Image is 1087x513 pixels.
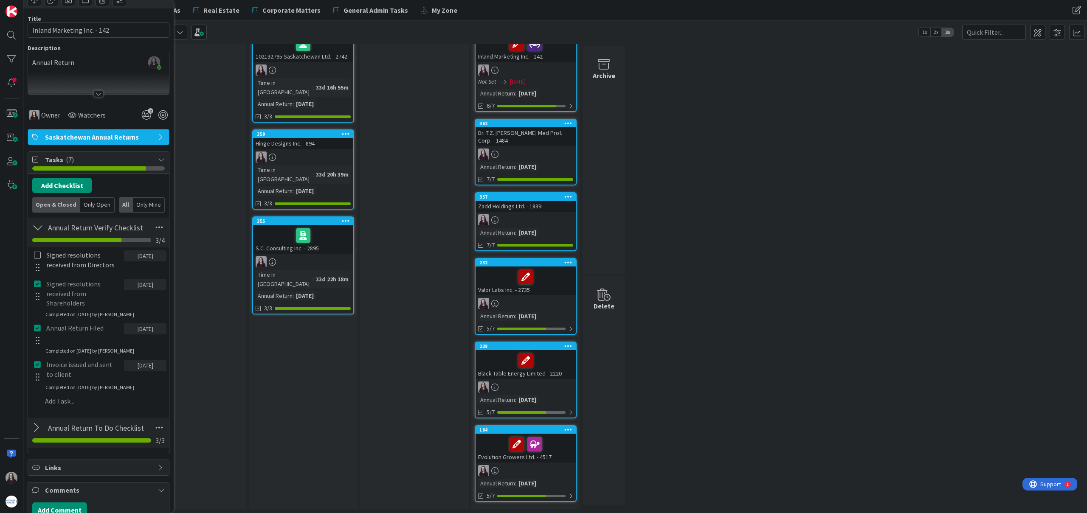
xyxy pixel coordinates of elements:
a: 359Hinge Designs Inc. - 894BCTime in [GEOGRAPHIC_DATA]:33d 20h 39mAnnual Return:[DATE]3/3 [252,129,354,210]
div: Dr. T.Z. [PERSON_NAME] Med Prof. Corp. - 1484 [476,127,576,146]
img: BC [29,110,39,120]
div: BC [476,381,576,392]
span: Comments [45,485,154,495]
div: Valor Labs Inc. - 2735 [476,266,576,295]
span: 5/7 [487,491,495,500]
input: Add Checklist... [45,220,148,235]
div: 357Zadd Holdings Ltd. - 1839 [476,193,576,212]
img: BC [256,151,267,163]
div: 33d 20h 39m [314,170,351,179]
div: Annual Return [478,479,515,488]
div: Evolution Growers Ltd. - 4517 [476,434,576,463]
div: 33d 16h 55m [314,83,351,92]
a: 362Dr. T.Z. [PERSON_NAME] Med Prof. Corp. - 1484BCAnnual Return:[DATE]7/7 [475,119,577,185]
div: All [119,197,133,213]
img: BC [256,256,267,267]
span: Owner [41,110,60,120]
div: BC [476,465,576,476]
span: Tasks [45,154,154,165]
div: BC [253,256,353,267]
a: 232Valor Labs Inc. - 2735BCAnnual Return:[DATE]5/7 [475,258,577,335]
div: S.C. Consulting Inc. - 2895 [253,225,353,254]
div: Zadd Holdings Ltd. - 1839 [476,201,576,212]
div: Annual Return [478,311,515,321]
span: 3x [942,28,953,36]
span: [DATE] [510,77,526,86]
span: : [313,170,314,179]
span: 3 / 3 [155,435,165,446]
div: 359 [257,131,353,137]
span: : [293,99,294,109]
div: 232 [479,260,576,266]
div: 357 [479,194,576,200]
div: 362 [479,121,576,126]
div: Inland Marketing Inc. - 142 [476,33,576,62]
div: [DATE] [294,99,316,109]
span: : [515,479,516,488]
p: Signed resolutions received from Directors [46,250,121,269]
div: [DATE] [516,228,538,237]
div: 359 [253,130,353,138]
img: BC [478,298,489,309]
span: : [515,311,516,321]
div: Hinge Designs Inc. - 894 [253,138,353,149]
a: 238Black Table Energy Limited - 2220BCAnnual Return:[DATE]5/7 [475,342,577,418]
div: [DATE] [516,479,538,488]
a: 355S.C. Consulting Inc. - 2895BCTime in [GEOGRAPHIC_DATA]:33d 22h 18mAnnual Return:[DATE]3/3 [252,216,354,314]
div: 33d 22h 18m [314,275,351,284]
div: 232Valor Labs Inc. - 2735 [476,259,576,295]
label: Title [28,15,41,22]
div: Annual Return [256,186,293,196]
a: General Admin Tasks [328,3,413,18]
p: Signed resolutions received from Shareholders [46,279,121,308]
input: Quick Filter... [962,25,1026,40]
div: Annual Return [478,395,515,404]
div: [DATE] [294,291,316,300]
a: 102132795 Saskatchewan Ltd. - 2742BCTime in [GEOGRAPHIC_DATA]:33d 16h 55mAnnual Return:[DATE]3/3 [252,25,354,123]
p: Annual Return [32,58,165,67]
div: [DATE] [124,250,166,261]
div: Time in [GEOGRAPHIC_DATA] [256,78,313,97]
div: 359Hinge Designs Inc. - 894 [253,130,353,149]
a: Inland Marketing Inc. - 142BCNot Set[DATE]Annual Return:[DATE]6/7 [475,25,577,112]
img: BC [6,472,17,484]
span: ( 7 ) [66,155,74,164]
div: Archive [593,70,615,81]
div: 362 [476,120,576,127]
span: Corporate Matters [262,5,321,15]
span: 3/3 [264,304,272,313]
img: lfEjnJtUo52czcLCb8j1tFRaeMsBiTAE.jpg [148,56,160,68]
div: Annual Return [478,162,515,171]
div: BC [476,214,576,225]
div: [DATE] [294,186,316,196]
div: [DATE] [516,395,538,404]
span: 6/7 [487,101,495,110]
span: 7/7 [487,175,495,184]
div: 232 [476,259,576,266]
div: BC [253,64,353,76]
span: 3 / 4 [155,235,165,245]
div: BC [476,64,576,76]
img: BC [478,64,489,76]
span: 1x [919,28,930,36]
div: 357 [476,193,576,201]
span: 7/7 [487,241,495,249]
div: 184Evolution Growers Ltd. - 4517 [476,426,576,463]
span: 5/7 [487,408,495,417]
img: BC [478,465,489,476]
img: BC [256,64,267,76]
a: 184Evolution Growers Ltd. - 4517BCAnnual Return:[DATE]5/7 [475,425,577,502]
div: Annual Return [256,99,293,109]
div: [DATE] [516,89,538,98]
div: 238 [479,343,576,349]
p: Invoice issued and sent to client [46,360,121,379]
div: [DATE] [516,162,538,171]
input: Add Checklist... [45,420,148,435]
img: BC [478,149,489,160]
div: [DATE] [124,279,166,290]
img: Visit kanbanzone.com [6,6,17,17]
span: : [515,395,516,404]
span: : [293,291,294,300]
img: BC [478,381,489,392]
div: BC [253,151,353,163]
